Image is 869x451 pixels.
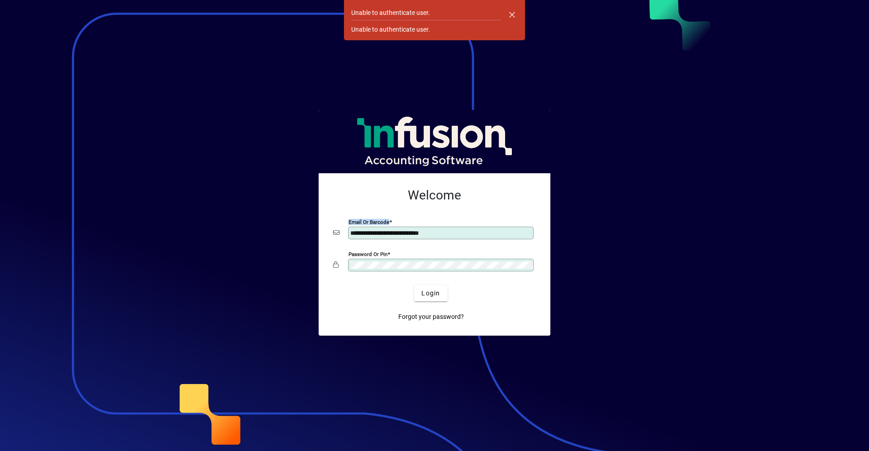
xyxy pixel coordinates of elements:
span: Login [421,289,440,298]
h2: Welcome [333,188,536,203]
mat-label: Password or Pin [349,251,387,257]
mat-label: Email or Barcode [349,219,389,225]
div: Unable to authenticate user. [351,25,430,34]
button: Dismiss [501,4,523,25]
div: Unable to authenticate user. [351,8,430,18]
button: Login [414,285,447,301]
span: Forgot your password? [398,312,464,322]
a: Forgot your password? [395,309,468,325]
